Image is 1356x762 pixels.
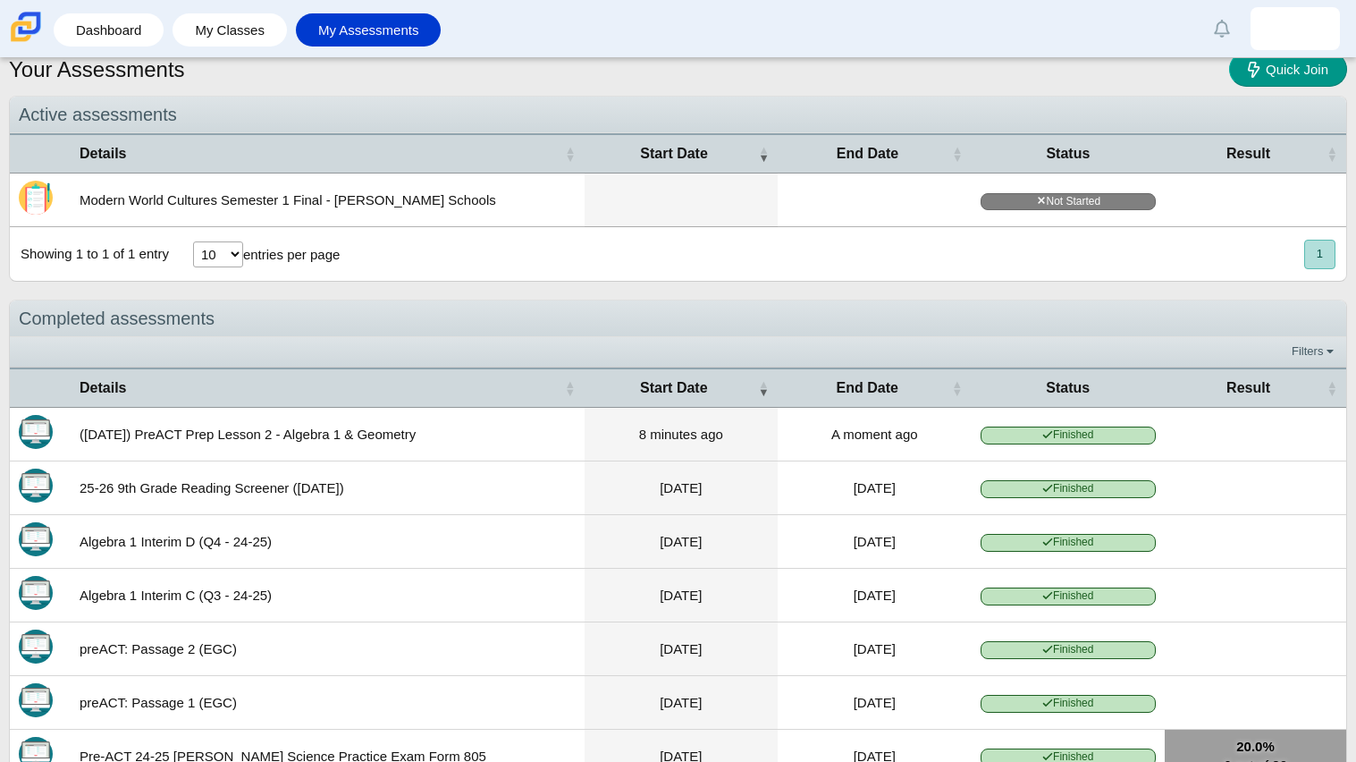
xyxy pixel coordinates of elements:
[71,676,585,730] td: preACT: Passage 1 (EGC)
[660,534,702,549] time: Jun 13, 2025 at 8:56 AM
[594,378,754,398] span: Start Date
[854,641,896,656] time: Mar 4, 2025 at 11:26 AM
[80,144,561,164] span: Details
[19,415,53,449] img: Itembank
[952,145,963,163] span: End Date : Activate to sort
[1302,240,1335,269] nav: pagination
[660,641,702,656] time: Mar 4, 2025 at 11:13 AM
[19,181,53,215] img: Scannable
[1287,343,1342,360] a: Filters
[981,588,1157,605] span: Finished
[787,378,948,398] span: End Date
[1174,378,1323,398] span: Result
[1281,14,1310,43] img: damiyan.balquier.hhNpv0
[1174,144,1323,164] span: Result
[80,378,561,398] span: Details
[71,461,585,515] td: 25-26 9th Grade Reading Screener ([DATE])
[71,622,585,676] td: preACT: Passage 2 (EGC)
[981,144,1156,164] span: Status
[854,588,896,603] time: Mar 18, 2025 at 10:38 AM
[1327,145,1337,163] span: Result : Activate to sort
[758,379,769,397] span: Start Date : Activate to remove sorting
[181,13,278,47] a: My Classes
[10,97,1346,133] div: Active assessments
[981,695,1157,712] span: Finished
[565,145,576,163] span: Details : Activate to sort
[787,144,948,164] span: End Date
[19,522,53,556] img: Itembank
[660,695,702,710] time: Mar 3, 2025 at 11:17 AM
[63,13,155,47] a: Dashboard
[19,683,53,717] img: Itembank
[71,174,585,227] td: Modern World Cultures Semester 1 Final - [PERSON_NAME] Schools
[952,379,963,397] span: End Date : Activate to sort
[243,247,340,262] label: entries per page
[831,427,918,442] time: Sep 29, 2025 at 12:32 PM
[1327,379,1337,397] span: Result : Activate to sort
[1174,737,1337,756] b: 20.0%
[7,8,45,46] img: Carmen School of Science & Technology
[19,630,53,664] img: Itembank
[10,227,169,281] div: Showing 1 to 1 of 1 entry
[854,695,896,710] time: Mar 3, 2025 at 11:31 AM
[1304,240,1335,269] button: 1
[10,301,1346,337] div: Completed assessments
[71,408,585,461] td: ([DATE]) PreACT Prep Lesson 2 - Algebra 1 & Geometry
[19,576,53,610] img: Itembank
[981,641,1157,658] span: Finished
[1202,9,1242,48] a: Alerts
[981,427,1157,444] span: Finished
[981,534,1157,551] span: Finished
[1266,62,1328,77] span: Quick Join
[981,378,1157,398] span: Status
[594,144,755,164] span: Start Date
[660,480,702,495] time: Aug 26, 2025 at 2:59 PM
[9,55,185,85] h1: Your Assessments
[71,515,585,569] td: Algebra 1 Interim D (Q4 - 24-25)
[660,588,702,603] time: Mar 18, 2025 at 9:46 AM
[1251,7,1340,50] a: damiyan.balquier.hhNpv0
[1229,52,1347,87] a: Quick Join
[565,379,576,397] span: Details : Activate to sort
[19,469,53,503] img: Itembank
[71,569,585,622] td: Algebra 1 Interim C (Q3 - 24-25)
[7,33,45,48] a: Carmen School of Science & Technology
[981,480,1157,497] span: Finished
[981,193,1156,210] span: Not Started
[639,427,723,442] time: Sep 29, 2025 at 12:24 PM
[758,145,769,163] span: Start Date : Activate to remove sorting
[854,480,896,495] time: Aug 26, 2025 at 3:31 PM
[305,13,433,47] a: My Assessments
[854,534,896,549] time: Jun 13, 2025 at 9:47 AM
